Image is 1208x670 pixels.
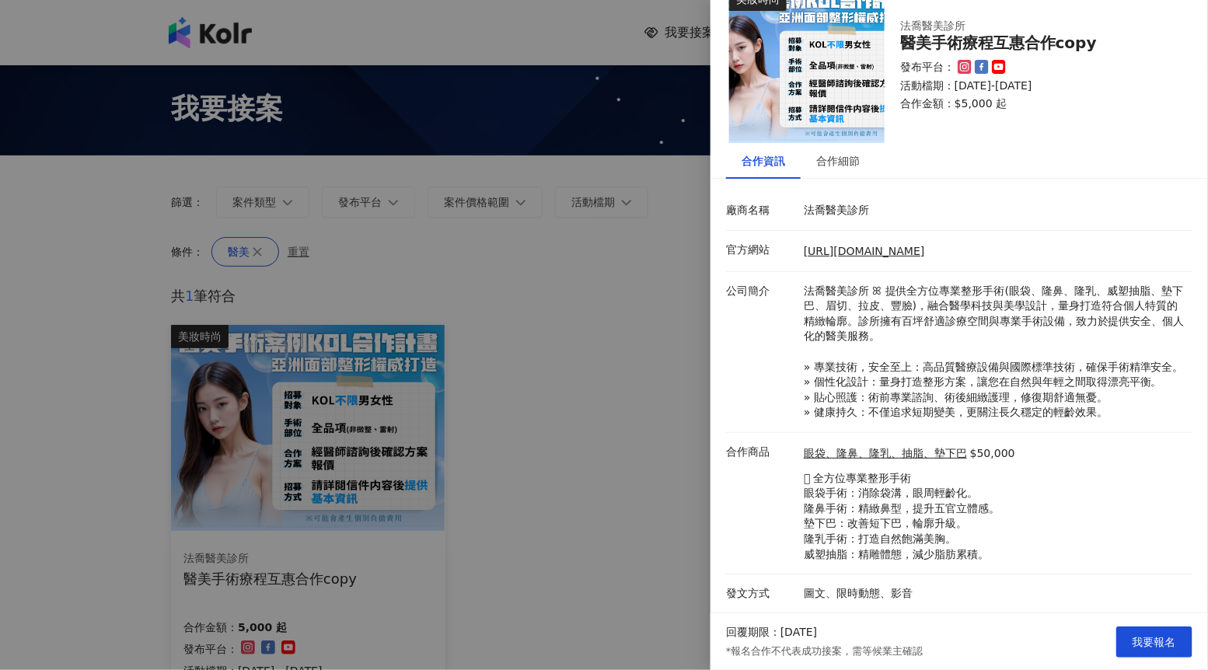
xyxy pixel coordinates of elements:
div: 法喬醫美診所 [900,19,1149,34]
p: 回覆期限：[DATE] [726,625,817,640]
p: 發布平台： [900,60,955,75]
p: 發文方式 [726,586,796,602]
a: 眼袋、隆鼻、隆乳、抽脂、墊下巴 [804,446,967,462]
div: 合作資訊 [742,152,785,169]
p: 法喬醫美診所 [804,203,1185,218]
div: 合作細節 [816,152,860,169]
p: 𖧷 全方位專業整形手術 眼袋手術：消除袋溝，眼周輕齡化。 隆鼻手術：精緻鼻型，提升五官立體感。 墊下巴：改善短下巴，輪廓升級。 隆乳手術：打造自然飽滿美胸。 威塑抽脂：精雕體態，減少脂肪累積。 [804,471,1015,563]
a: [URL][DOMAIN_NAME] [804,245,925,257]
div: 醫美手術療程互惠合作copy [900,34,1174,52]
p: *報名合作不代表成功接案，需等候業主確認 [726,644,923,658]
p: 合作商品 [726,445,796,460]
p: 公司簡介 [726,284,796,299]
p: 廠商名稱 [726,203,796,218]
p: 活動檔期：[DATE]-[DATE] [900,79,1174,94]
span: 我要報名 [1133,636,1176,648]
button: 我要報名 [1116,626,1192,658]
p: 官方網站 [726,243,796,258]
p: 法喬醫美診所 ꕤ 提供全方位專業整形手術(眼袋、隆鼻、隆乳、威塑抽脂、墊下巴、眉切、拉皮、豐臉)，融合醫學科技與美學設計，量身打造符合個人特質的精緻輪廓。診所擁有百坪舒適診療空間與專業手術設備，... [804,284,1185,420]
p: 合作金額： $5,000 起 [900,96,1174,112]
p: 圖文、限時動態、影音 [804,586,1185,602]
p: $50,000 [970,446,1015,462]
